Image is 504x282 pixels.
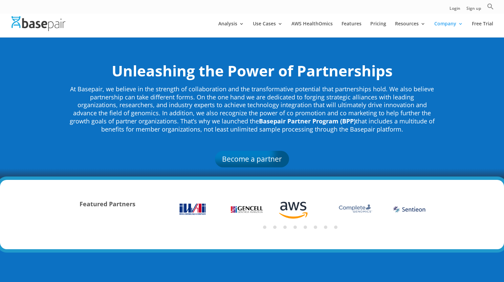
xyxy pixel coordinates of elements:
a: AWS HealthOmics [291,21,333,37]
a: Pricing [370,21,386,37]
button: 3 of 2 [283,226,287,229]
a: Resources [395,21,425,37]
a: Search Icon Link [487,3,494,14]
a: Free Trial [472,21,493,37]
a: Features [342,21,361,37]
a: Become a partner [215,151,289,167]
span: At Basepair, we believe in the strength of collaboration and the transformative potential that pa... [70,85,435,133]
button: 6 of 2 [314,226,317,229]
a: Sign up [466,6,481,14]
a: Login [450,6,460,14]
strong: Featured Partners [80,200,135,208]
button: 5 of 2 [304,226,307,229]
svg: Search [487,3,494,10]
a: Use Cases [253,21,283,37]
a: Analysis [218,21,244,37]
button: 2 of 2 [273,226,277,229]
img: Basepair [12,16,65,31]
button: 7 of 2 [324,226,327,229]
img: sentieon [392,205,427,213]
a: Company [434,21,463,37]
button: 4 of 2 [293,226,297,229]
button: 1 of 2 [263,226,266,229]
strong: Unleashing the Power of Partnerships [112,61,393,81]
strong: Basepair Partner Program (BPP) [259,117,356,125]
button: 8 of 2 [334,226,337,229]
